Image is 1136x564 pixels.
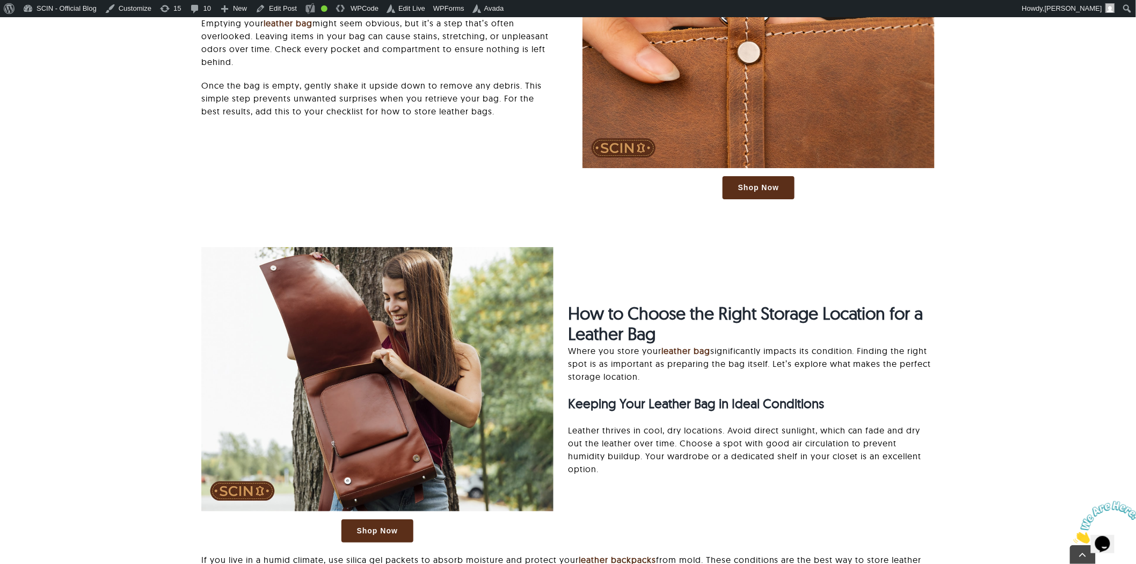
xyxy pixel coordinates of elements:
[568,424,935,475] p: Leather thrives in cool, dry locations. Avoid direct sunlight, which can fade and dry out the lea...
[723,176,795,199] a: Shop Now
[201,17,554,68] p: Emptying your might seem obvious, but it’s a step that’s often overlooked. Leaving items in your ...
[357,526,398,536] span: Shop Now
[4,4,71,47] img: Chat attention grabber
[264,18,312,28] a: leather bag
[1045,4,1102,12] span: [PERSON_NAME]
[568,395,824,411] strong: Keeping Your Leather Bag in Ideal Conditions
[201,79,554,118] p: Once the bag is empty, gently shake it upside down to remove any debris. This simple step prevent...
[738,183,779,192] span: Shop Now
[201,247,554,511] img: Place your leather bags in preferable conditions.
[661,345,710,356] a: leather bag
[341,519,413,543] a: Shop Now
[568,344,935,383] p: Where you store your significantly impacts its condition. Finding the right spot is as important ...
[321,5,327,12] div: Good
[568,302,923,344] strong: How to Choose the Right Storage Location for a Leather Bag
[1069,497,1136,548] iframe: chat widget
